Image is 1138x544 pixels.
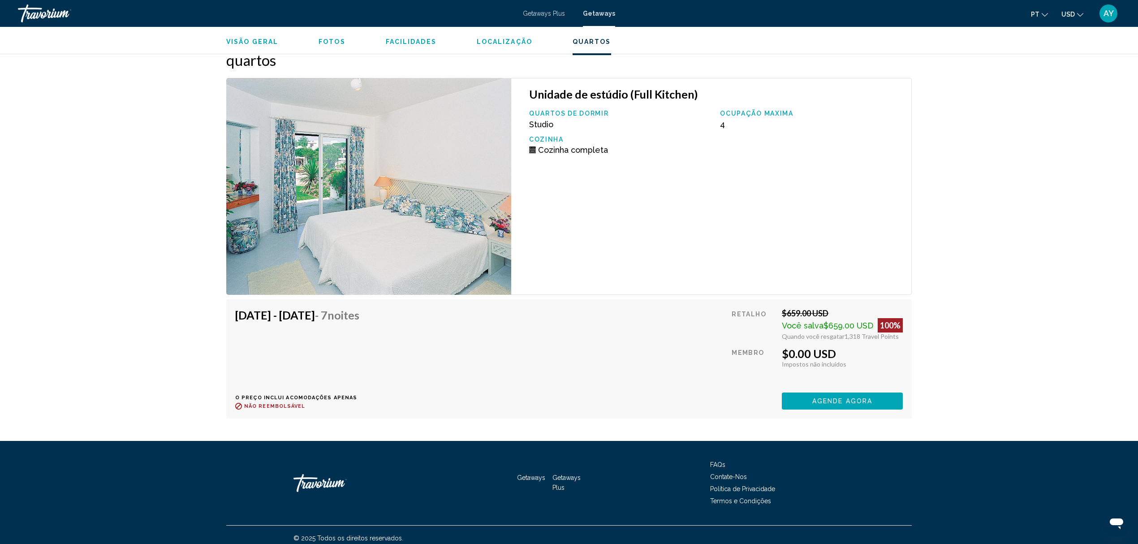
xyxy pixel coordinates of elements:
button: Facilidades [386,38,436,46]
a: Getaways Plus [523,10,565,17]
span: 4 [720,120,725,129]
p: Quartos de dormir [529,110,711,117]
p: Cozinha [529,136,711,143]
p: O preço inclui acomodações apenas [235,395,366,401]
span: Localização [477,38,532,45]
div: Membro [732,347,775,386]
a: Getaways Plus [552,474,581,491]
button: User Menu [1097,4,1120,23]
h3: Unidade de estúdio (Full Kitchen) [529,87,902,101]
span: © 2025 Todos os direitos reservados. [293,535,403,542]
span: Agende agora [812,398,872,405]
span: Visão geral [226,38,278,45]
div: $659.00 USD [782,308,903,318]
span: Fotos [319,38,345,45]
button: Agende agora [782,393,903,409]
button: Visão geral [226,38,278,46]
div: $0.00 USD [782,347,903,360]
span: Noites [328,308,359,322]
span: pt [1031,11,1039,18]
h4: [DATE] - [DATE] [235,308,359,322]
span: - 7 [315,308,359,322]
img: 2731I01X.jpg [226,78,511,295]
span: Impostos não incluídos [782,360,846,368]
span: Facilidades [386,38,436,45]
button: Localização [477,38,532,46]
span: 1,318 Travel Points [845,332,899,340]
p: ocupação maxima [720,110,902,117]
h2: quartos [226,51,912,69]
span: Studio [529,120,553,129]
a: Getaways [517,474,545,481]
div: Retalho [732,308,775,340]
span: $659.00 USD [823,321,873,330]
a: Travorium [18,4,514,22]
a: Getaways [583,10,615,17]
button: quartos [573,38,611,46]
a: FAQs [710,461,725,468]
span: Você salva [782,321,823,330]
a: Contate-Nos [710,473,747,480]
span: Cozinha completa [538,145,608,155]
iframe: Botão para abrir a janela de mensagens [1102,508,1131,537]
span: quartos [573,38,611,45]
span: Não reembolsável [244,403,306,409]
a: Termos e Condições [710,497,771,505]
div: 100% [878,318,903,332]
button: Change language [1031,8,1048,21]
span: USD [1061,11,1075,18]
a: Travorium [293,470,383,497]
button: Change currency [1061,8,1083,21]
button: Fotos [319,38,345,46]
a: Política de Privacidade [710,485,775,492]
span: Quando você resgatar [782,332,845,340]
span: AY [1104,9,1114,18]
